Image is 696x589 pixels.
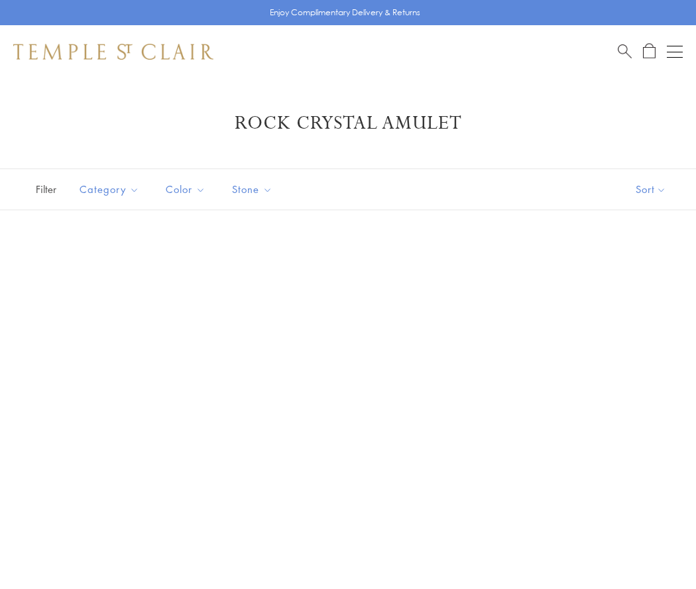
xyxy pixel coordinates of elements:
[73,181,149,198] span: Category
[643,43,656,60] a: Open Shopping Bag
[33,111,663,135] h1: Rock Crystal Amulet
[225,181,282,198] span: Stone
[70,174,149,204] button: Category
[606,169,696,210] button: Show sort by
[667,44,683,60] button: Open navigation
[270,6,420,19] p: Enjoy Complimentary Delivery & Returns
[222,174,282,204] button: Stone
[156,174,215,204] button: Color
[618,43,632,60] a: Search
[13,44,213,60] img: Temple St. Clair
[159,181,215,198] span: Color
